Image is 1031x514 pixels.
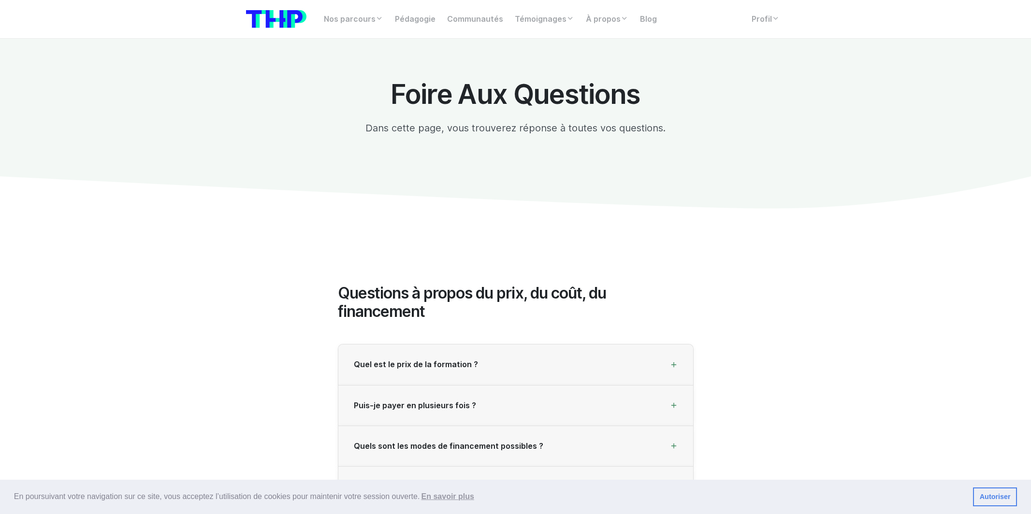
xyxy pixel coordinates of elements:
a: dismiss cookie message [973,487,1017,507]
h2: Questions à propos du prix, du coût, du financement [338,284,694,321]
a: Communautés [441,10,509,29]
img: logo [246,10,306,28]
h1: Foire Aux Questions [338,79,694,109]
span: Quels sont les modes de financement possibles ? [354,442,543,451]
a: learn more about cookies [420,489,476,504]
a: Témoignages [509,10,580,29]
span: En poursuivant votre navigation sur ce site, vous acceptez l’utilisation de cookies pour mainteni... [14,489,965,504]
span: Puis-je payer en plusieurs fois ? [354,401,476,410]
a: Profil [746,10,785,29]
a: À propos [580,10,634,29]
a: Nos parcours [318,10,389,29]
p: Dans cette page, vous trouverez réponse à toutes vos questions. [338,121,694,135]
a: Blog [634,10,663,29]
span: Quel est le prix de la formation ? [354,360,478,369]
a: Pédagogie [389,10,441,29]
